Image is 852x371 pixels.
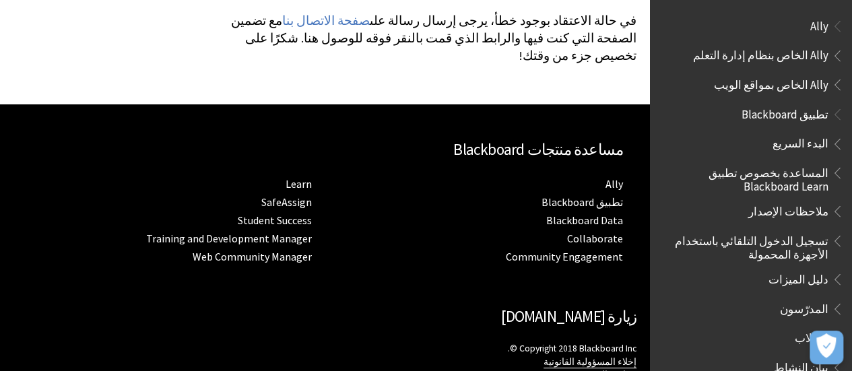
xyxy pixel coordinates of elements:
a: Training and Development Manager [146,232,312,246]
a: صفحة الاتصال بنا [282,13,370,29]
nav: Book outline for Anthology Ally Help [658,15,844,96]
span: تسجيل الدخول التلقائي باستخدام الأجهزة المحمولة [666,230,828,261]
a: Blackboard Data [546,213,623,228]
a: SafeAssign [261,195,312,209]
p: في حالة الاعتقاد بوجود خطأ، يرجى إرسال رسالة على مع تضمين الصفحة التي كنت فيها والرابط الذي قمت ب... [213,12,636,65]
span: تطبيق Blackboard [742,103,828,121]
span: Ally [810,15,828,33]
a: Web Community Manager [193,250,312,264]
a: زيارة [DOMAIN_NAME] [501,306,636,326]
span: دليل الميزات [768,268,828,286]
button: فتح التفضيلات [810,331,843,364]
a: تطبيق Blackboard [542,195,623,209]
h2: مساعدة منتجات Blackboard [13,138,623,162]
span: الطلاب [795,327,828,345]
a: Student Success [238,213,312,228]
span: ملاحظات الإصدار [748,200,828,218]
a: Community Engagement [506,250,623,264]
span: المساعدة بخصوص تطبيق Blackboard Learn [666,162,828,193]
span: Ally الخاص بنظام إدارة التعلم [693,44,828,63]
a: Ally [605,177,623,191]
a: Collaborate [567,232,623,246]
span: Ally الخاص بمواقع الويب [714,73,828,92]
a: Learn [286,177,312,191]
span: المدرّسون [780,298,828,316]
span: البدء السريع [773,133,828,151]
a: إخلاء المسؤولية القانونية [544,356,636,368]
